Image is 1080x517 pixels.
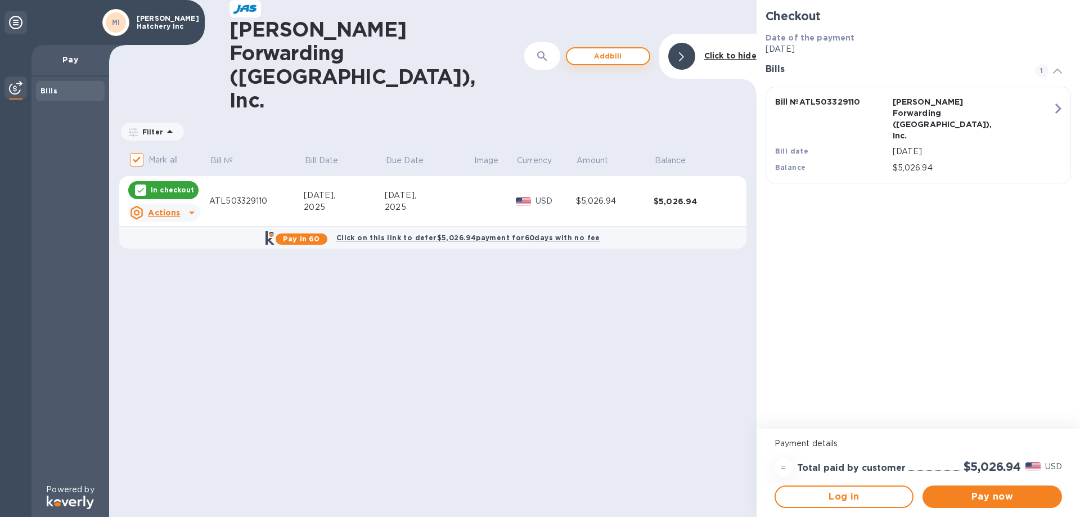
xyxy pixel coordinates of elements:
[304,201,385,213] div: 2025
[931,490,1053,503] span: Pay now
[305,155,353,167] span: Bill Date
[386,155,424,167] p: Due Date
[138,127,163,137] p: Filter
[535,195,576,207] p: USD
[775,458,793,476] div: =
[112,18,120,26] b: MI
[210,155,248,167] span: Bill №
[386,155,438,167] span: Due Date
[766,33,855,42] b: Date of the payment
[1035,64,1048,78] span: 1
[1025,462,1041,470] img: USD
[385,201,473,213] div: 2025
[47,496,94,509] img: Logo
[766,43,1071,55] p: [DATE]
[151,185,194,195] p: In checkout
[577,155,623,167] span: Amount
[577,155,608,167] p: Amount
[775,96,888,107] p: Bill № ATL503329110
[148,154,178,166] p: Mark all
[148,208,180,217] u: Actions
[655,155,701,167] span: Balance
[229,17,494,112] h1: [PERSON_NAME] Forwarding ([GEOGRAPHIC_DATA]), Inc.
[210,155,233,167] p: Bill №
[40,54,100,65] p: Pay
[46,484,94,496] p: Powered by
[385,190,473,201] div: [DATE],
[766,9,1071,23] h2: Checkout
[304,190,385,201] div: [DATE],
[655,155,686,167] p: Balance
[1045,461,1062,473] p: USD
[576,50,640,63] span: Add bill
[766,64,1021,75] h3: Bills
[766,87,1071,183] button: Bill №ATL503329110[PERSON_NAME] Forwarding ([GEOGRAPHIC_DATA]), Inc.Bill date[DATE]Balance$5,026.94
[893,146,1052,158] p: [DATE]
[797,463,906,474] h3: Total paid by customer
[775,163,806,172] b: Balance
[922,485,1062,508] button: Pay now
[704,51,757,60] b: Click to hide
[40,87,57,95] b: Bills
[785,490,904,503] span: Log in
[775,147,809,155] b: Bill date
[209,195,304,207] div: ATL503329110
[305,155,338,167] p: Bill Date
[516,197,531,205] img: USD
[283,235,319,243] b: Pay in 60
[576,195,654,207] div: $5,026.94
[566,47,650,65] button: Addbill
[893,96,1006,141] p: [PERSON_NAME] Forwarding ([GEOGRAPHIC_DATA]), Inc.
[517,155,552,167] p: Currency
[654,196,732,207] div: $5,026.94
[893,162,1052,174] p: $5,026.94
[775,438,1062,449] p: Payment details
[336,233,600,242] b: Click on this link to defer $5,026.94 payment for 60 days with no fee
[474,155,499,167] p: Image
[137,15,193,30] p: [PERSON_NAME] Hatchery Inc
[964,460,1021,474] h2: $5,026.94
[775,485,914,508] button: Log in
